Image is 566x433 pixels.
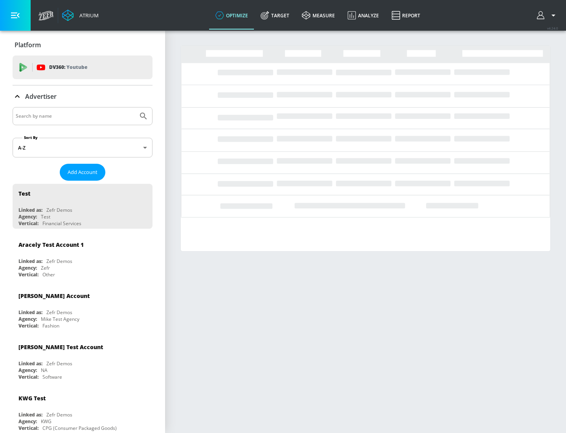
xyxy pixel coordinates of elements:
div: Agency: [18,316,37,322]
a: Report [385,1,426,30]
div: Linked as: [18,309,42,316]
div: TestLinked as:Zefr DemosAgency:TestVertical:Financial Services [13,184,153,229]
div: Vertical: [18,271,39,278]
div: Agency: [18,213,37,220]
button: Add Account [60,164,105,181]
div: A-Z [13,138,153,157]
div: Software [42,374,62,380]
div: [PERSON_NAME] AccountLinked as:Zefr DemosAgency:Mike Test AgencyVertical:Fashion [13,286,153,331]
div: Vertical: [18,374,39,380]
div: CPG (Consumer Packaged Goods) [42,425,117,431]
label: Sort By [22,135,39,140]
div: Zefr Demos [46,411,72,418]
div: Test [41,213,50,220]
div: Platform [13,34,153,56]
a: Analyze [341,1,385,30]
div: Vertical: [18,322,39,329]
div: [PERSON_NAME] Test AccountLinked as:Zefr DemosAgency:NAVertical:Software [13,337,153,382]
input: Search by name [16,111,135,121]
p: Youtube [66,63,87,71]
a: Atrium [62,9,99,21]
div: Atrium [76,12,99,19]
span: Add Account [68,168,97,177]
a: measure [296,1,341,30]
div: Zefr Demos [46,309,72,316]
div: Test [18,190,30,197]
div: Zefr Demos [46,207,72,213]
div: Aracely Test Account 1Linked as:Zefr DemosAgency:ZefrVertical:Other [13,235,153,280]
p: Platform [15,41,41,49]
div: Vertical: [18,425,39,431]
div: Mike Test Agency [41,316,79,322]
div: Other [42,271,55,278]
span: v 4.24.0 [547,26,558,30]
div: Linked as: [18,207,42,213]
p: DV360: [49,63,87,72]
p: Advertiser [25,92,57,101]
div: Linked as: [18,360,42,367]
div: Agency: [18,418,37,425]
div: Vertical: [18,220,39,227]
a: optimize [209,1,254,30]
div: Zefr [41,265,50,271]
div: NA [41,367,48,374]
div: KWG Test [18,394,46,402]
div: Zefr Demos [46,360,72,367]
div: KWG [41,418,51,425]
div: DV360: Youtube [13,56,153,79]
div: Fashion [42,322,59,329]
div: [PERSON_NAME] Account [18,292,90,300]
div: Financial Services [42,220,81,227]
div: Agency: [18,265,37,271]
div: [PERSON_NAME] Test Account [18,343,103,351]
div: Advertiser [13,85,153,107]
div: Agency: [18,367,37,374]
div: Linked as: [18,258,42,265]
div: Aracely Test Account 1 [18,241,84,248]
div: Linked as: [18,411,42,418]
a: Target [254,1,296,30]
div: Zefr Demos [46,258,72,265]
